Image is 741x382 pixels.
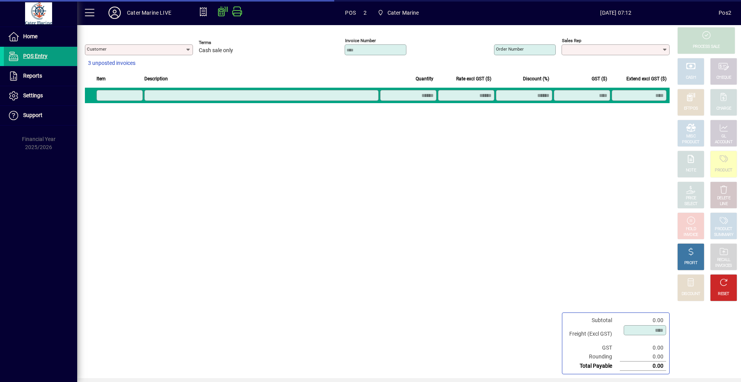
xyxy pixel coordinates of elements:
td: GST [565,343,620,352]
td: 0.00 [620,362,666,371]
div: INVOICES [715,263,732,269]
a: Reports [4,66,77,86]
span: 3 unposted invoices [88,59,135,67]
div: HOLD [686,226,696,232]
div: PROFIT [684,260,697,266]
div: PROCESS SALE [693,44,720,50]
div: SELECT [684,201,698,207]
div: NOTE [686,168,696,173]
span: GST ($) [592,75,607,83]
td: Total Payable [565,362,620,371]
div: RESET [718,291,729,297]
span: Item [96,75,106,83]
div: INVOICE [683,232,698,238]
span: 2 [364,7,367,19]
span: Terms [199,40,245,45]
span: Quantity [416,75,433,83]
div: Cater Marine LIVE [127,7,171,19]
div: Pos2 [719,7,731,19]
span: Rate excl GST ($) [456,75,491,83]
span: Cash sale only [199,48,233,54]
div: CHARGE [716,106,731,112]
div: PRODUCT [682,139,699,145]
span: [DATE] 07:12 [513,7,719,19]
td: 0.00 [620,316,666,325]
div: PRODUCT [715,226,732,232]
a: Settings [4,86,77,105]
button: 3 unposted invoices [85,56,139,70]
span: Settings [23,92,43,98]
span: Home [23,33,37,39]
span: Cater Marine [387,7,419,19]
td: Rounding [565,352,620,362]
span: POS Entry [23,53,47,59]
td: 0.00 [620,352,666,362]
div: PRODUCT [715,168,732,173]
span: Extend excl GST ($) [626,75,667,83]
div: CASH [686,75,696,81]
a: Support [4,106,77,125]
span: POS [345,7,356,19]
mat-label: Customer [87,46,107,52]
mat-label: Sales rep [562,38,581,43]
div: PRICE [686,195,696,201]
td: Subtotal [565,316,620,325]
div: SUMMARY [714,232,733,238]
div: DELETE [717,195,730,201]
div: RECALL [717,257,731,263]
mat-label: Invoice number [345,38,376,43]
div: ACCOUNT [715,139,733,145]
div: CHEQUE [716,75,731,81]
button: Profile [102,6,127,20]
span: Description [144,75,168,83]
div: LINE [720,201,727,207]
td: Freight (Excl GST) [565,325,620,343]
span: Reports [23,73,42,79]
td: 0.00 [620,343,666,352]
mat-label: Order number [496,46,524,52]
a: Home [4,27,77,46]
div: EFTPOS [684,106,698,112]
div: DISCOUNT [682,291,700,297]
div: GL [721,134,726,139]
span: Support [23,112,42,118]
span: Discount (%) [523,75,549,83]
div: MISC [686,134,695,139]
span: Cater Marine [374,6,422,20]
